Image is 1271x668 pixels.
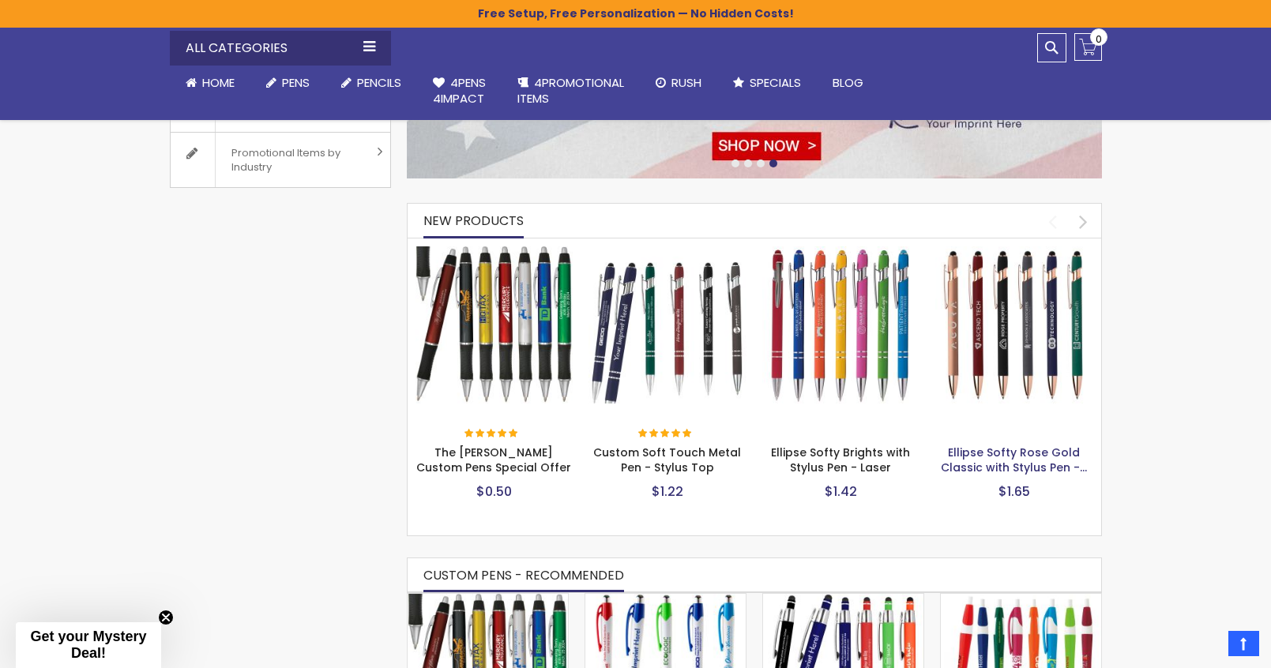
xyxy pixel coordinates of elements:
[423,566,624,584] span: CUSTOM PENS - RECOMMENDED
[652,482,683,501] span: $1.22
[593,445,741,475] a: Custom Soft Touch Metal Pen - Stylus Top
[476,482,512,501] span: $0.50
[771,445,910,475] a: Ellipse Softy Brights with Stylus Pen - Laser
[817,66,879,100] a: Blog
[158,610,174,625] button: Close teaser
[357,74,401,91] span: Pencils
[941,593,1101,606] a: Dart Color slim Pens
[215,133,371,187] span: Promotional Items by Industry
[935,246,1093,404] img: Ellipse Softy Rose Gold Classic with Stylus Pen - Silver Laser
[588,246,746,259] a: Custom Soft Touch Metal Pen - Stylus Top
[433,74,486,107] span: 4Pens 4impact
[170,66,250,100] a: Home
[416,246,573,404] img: The Barton Custom Pens Special Offer
[585,593,746,606] a: Avenir® Custom Soft Grip Advertising Pens
[250,66,325,100] a: Pens
[416,246,573,259] a: The Barton Custom Pens Special Offer
[833,74,863,91] span: Blog
[1039,208,1066,235] div: prev
[941,445,1087,475] a: Ellipse Softy Rose Gold Classic with Stylus Pen -…
[588,246,746,404] img: Custom Soft Touch Metal Pen - Stylus Top
[640,66,717,100] a: Rush
[638,429,694,440] div: 100%
[717,66,817,100] a: Specials
[1141,625,1271,668] iframe: Google Customer Reviews
[416,445,571,475] a: The [PERSON_NAME] Custom Pens Special Offer
[1096,32,1102,47] span: 0
[16,622,161,668] div: Get your Mystery Deal!Close teaser
[517,74,624,107] span: 4PROMOTIONAL ITEMS
[408,593,568,606] a: The Barton Custom Pens Special Offer
[282,74,310,91] span: Pens
[671,74,701,91] span: Rush
[750,74,801,91] span: Specials
[1074,33,1102,61] a: 0
[935,246,1093,259] a: Ellipse Softy Rose Gold Classic with Stylus Pen - Silver Laser
[325,66,417,100] a: Pencils
[825,482,857,501] span: $1.42
[998,482,1030,501] span: $1.65
[763,593,923,606] a: Celeste Soft Touch Metal Pens With Stylus - Special Offer
[170,31,391,66] div: All Categories
[464,429,520,440] div: 100%
[762,246,920,404] img: Ellipse Softy Brights with Stylus Pen - Laser
[423,212,524,230] span: New Products
[502,66,640,117] a: 4PROMOTIONALITEMS
[171,133,390,187] a: Promotional Items by Industry
[30,629,146,661] span: Get your Mystery Deal!
[762,246,920,259] a: Ellipse Softy Brights with Stylus Pen - Laser
[417,66,502,117] a: 4Pens4impact
[202,74,235,91] span: Home
[1070,208,1097,235] div: next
